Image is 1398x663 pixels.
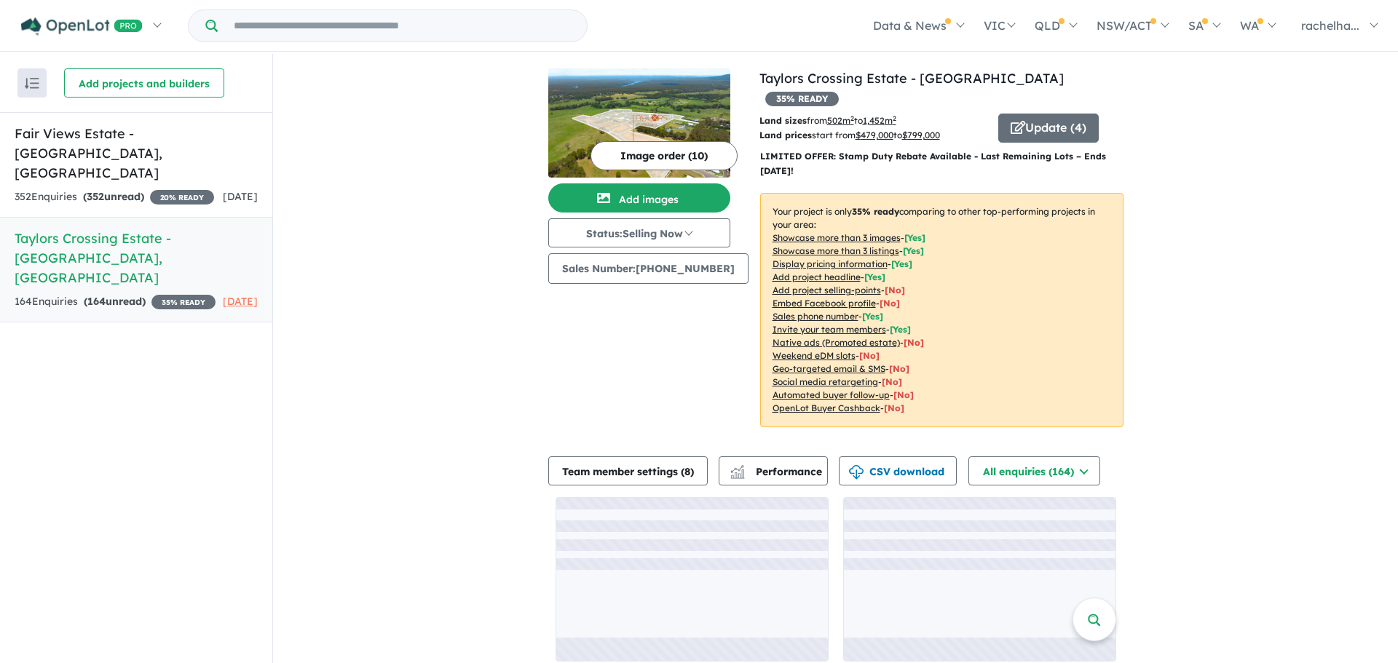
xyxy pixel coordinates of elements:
u: Weekend eDM slots [773,350,856,361]
sup: 2 [850,114,854,122]
a: Taylors Crossing Estate - [GEOGRAPHIC_DATA] [759,70,1064,87]
button: All enquiries (164) [968,456,1100,485]
h5: Taylors Crossing Estate - [GEOGRAPHIC_DATA] , [GEOGRAPHIC_DATA] [15,229,258,287]
b: Land prices [759,130,812,140]
u: 502 m [827,115,854,126]
strong: ( unread) [83,190,144,203]
sup: 2 [893,114,896,122]
input: Try estate name, suburb, builder or developer [221,10,584,41]
div: 352 Enquir ies [15,188,214,206]
img: bar-chart.svg [730,469,745,479]
span: to [854,115,896,126]
p: Your project is only comparing to other top-performing projects in your area: - - - - - - - - - -... [760,193,1123,427]
span: [No] [859,350,880,361]
u: $ 799,000 [902,130,940,140]
span: [No] [882,376,902,387]
button: Add projects and builders [64,68,224,98]
p: start from [759,128,987,143]
u: $ 479,000 [856,130,893,140]
h5: Fair Views Estate - [GEOGRAPHIC_DATA] , [GEOGRAPHIC_DATA] [15,124,258,183]
img: Taylors Crossing Estate - Cambewarra [548,68,730,178]
button: Performance [719,456,828,485]
span: [No] [904,337,924,348]
span: [No] [893,389,914,400]
button: Update (4) [998,114,1099,143]
button: Status:Selling Now [548,218,730,247]
u: 1,452 m [863,115,896,126]
span: 164 [87,295,106,308]
u: Automated buyer follow-up [773,389,890,400]
button: Sales Number:[PHONE_NUMBER] [548,253,749,284]
span: [No] [884,402,904,413]
u: Showcase more than 3 listings [773,245,899,256]
button: Add images [548,183,730,213]
span: 35 % READY [765,92,839,106]
u: Sales phone number [773,311,858,322]
span: [ Yes ] [890,324,911,335]
span: [ Yes ] [862,311,883,322]
u: Native ads (Promoted estate) [773,337,900,348]
span: 8 [684,465,690,478]
img: Openlot PRO Logo White [21,17,143,36]
u: Geo-targeted email & SMS [773,363,885,374]
span: [No] [889,363,909,374]
span: [ No ] [880,298,900,309]
p: LIMITED OFFER: Stamp Duty Rebate Available - Last Remaining Lots – Ends [DATE]! [760,149,1123,179]
button: Image order (10) [591,141,738,170]
b: 35 % ready [852,206,899,217]
u: Add project headline [773,271,861,282]
u: Showcase more than 3 images [773,232,901,243]
u: Embed Facebook profile [773,298,876,309]
span: 35 % READY [151,295,216,309]
button: Team member settings (8) [548,456,708,485]
u: Invite your team members [773,324,886,335]
b: Land sizes [759,115,807,126]
span: [ Yes ] [903,245,924,256]
span: [ Yes ] [904,232,925,243]
span: [DATE] [223,190,258,203]
span: [ No ] [885,285,905,295]
span: [DATE] [223,295,258,308]
div: 164 Enquir ies [15,293,216,311]
span: Performance [732,465,822,478]
span: [ Yes ] [864,271,885,282]
span: 20 % READY [150,190,214,205]
img: download icon [849,465,864,480]
p: from [759,114,987,128]
span: 352 [87,190,104,203]
img: line-chart.svg [730,465,743,473]
span: rachelha... [1301,18,1359,33]
button: CSV download [839,456,957,485]
img: sort.svg [25,78,39,89]
u: Display pricing information [773,258,888,269]
u: Social media retargeting [773,376,878,387]
span: [ Yes ] [891,258,912,269]
strong: ( unread) [84,295,146,308]
u: Add project selling-points [773,285,881,295]
span: to [893,130,940,140]
u: OpenLot Buyer Cashback [773,402,880,413]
